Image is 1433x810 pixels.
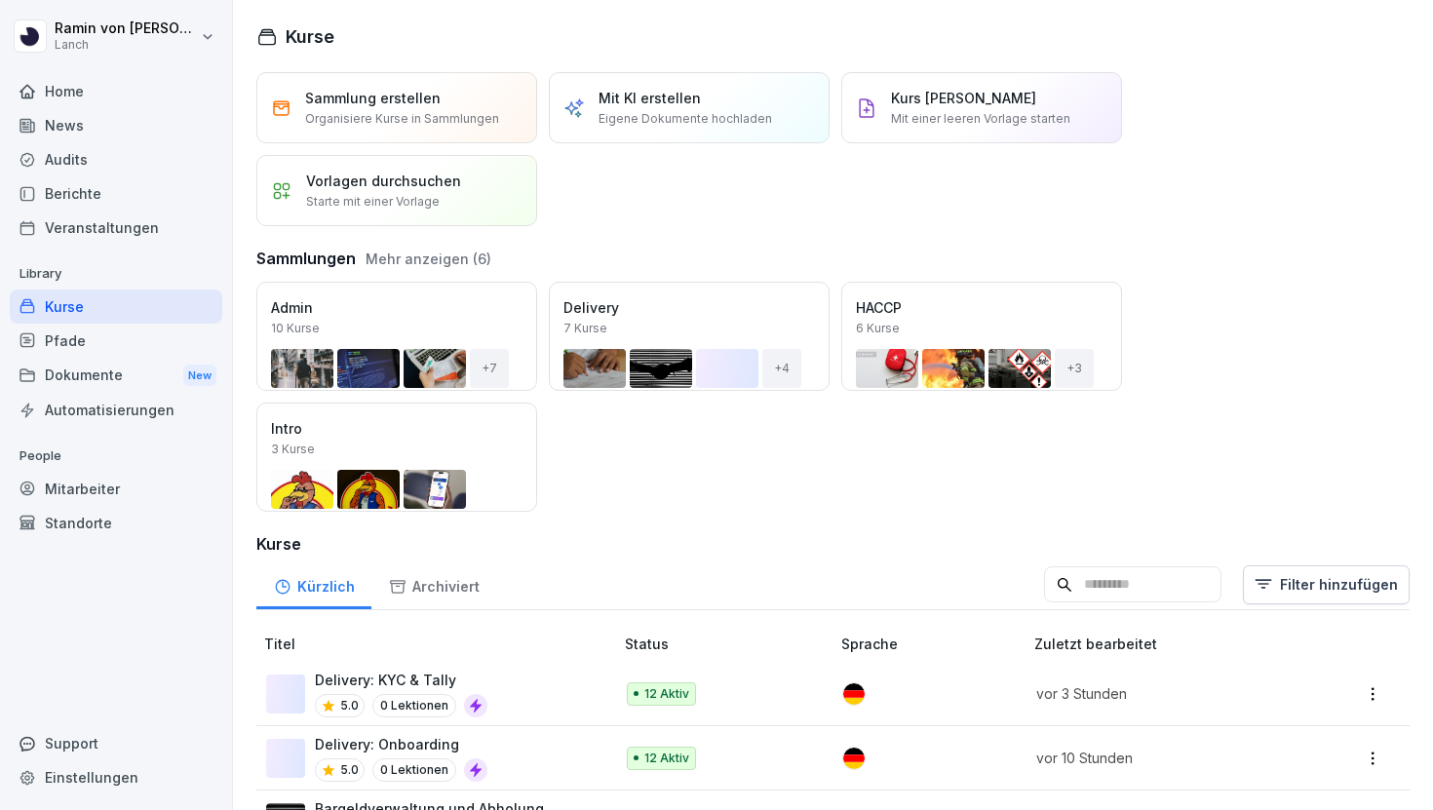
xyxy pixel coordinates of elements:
p: 6 Kurse [856,320,900,337]
button: Filter hinzufügen [1243,565,1410,604]
p: vor 3 Stunden [1036,683,1290,704]
p: Organisiere Kurse in Sammlungen [305,110,499,128]
a: Audits [10,142,222,176]
p: Sammlung erstellen [305,88,441,108]
p: Mit KI erstellen [599,88,701,108]
a: HACCP6 Kurse+3 [841,282,1122,391]
a: Admin10 Kurse+7 [256,282,537,391]
a: Intro3 Kurse [256,403,537,512]
p: 0 Lektionen [372,694,456,717]
p: HACCP [856,297,1107,318]
p: 10 Kurse [271,320,320,337]
p: Library [10,258,222,289]
p: Sprache [841,634,1026,654]
a: Berichte [10,176,222,211]
p: Status [625,634,834,654]
p: 3 Kurse [271,441,315,458]
div: + 3 [1055,349,1094,388]
div: Dokumente [10,358,222,394]
div: + 4 [762,349,801,388]
a: DokumenteNew [10,358,222,394]
a: Kürzlich [256,559,371,609]
p: Kurs [PERSON_NAME] [891,88,1036,108]
div: New [183,365,216,387]
a: Pfade [10,324,222,358]
a: Archiviert [371,559,496,609]
img: de.svg [843,748,865,769]
a: Delivery7 Kurse+4 [549,282,830,391]
a: Einstellungen [10,760,222,794]
p: 12 Aktiv [644,685,689,703]
a: News [10,108,222,142]
p: 0 Lektionen [372,758,456,782]
p: Intro [271,418,523,439]
p: Starte mit einer Vorlage [306,193,440,211]
p: Vorlagen durchsuchen [306,171,461,191]
p: Titel [264,634,617,654]
p: Delivery: KYC & Tally [315,670,487,690]
p: Delivery: Onboarding [315,734,487,754]
p: Ramin von [PERSON_NAME] [55,20,197,37]
p: 5.0 [340,761,359,779]
p: Zuletzt bearbeitet [1034,634,1313,654]
p: Lanch [55,38,197,52]
p: Eigene Dokumente hochladen [599,110,772,128]
p: 12 Aktiv [644,750,689,767]
h3: Sammlungen [256,247,356,270]
div: + 7 [470,349,509,388]
p: 5.0 [340,697,359,714]
p: Mit einer leeren Vorlage starten [891,110,1070,128]
p: vor 10 Stunden [1036,748,1290,768]
img: de.svg [843,683,865,705]
p: Delivery [563,297,815,318]
button: Mehr anzeigen (6) [366,249,491,269]
a: Mitarbeiter [10,472,222,506]
a: Veranstaltungen [10,211,222,245]
a: Automatisierungen [10,393,222,427]
p: Admin [271,297,523,318]
h3: Kurse [256,532,1410,556]
p: People [10,441,222,472]
a: Kurse [10,289,222,324]
h1: Kurse [286,23,334,50]
p: 7 Kurse [563,320,607,337]
a: Home [10,74,222,108]
div: Support [10,726,222,760]
a: Standorte [10,506,222,540]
